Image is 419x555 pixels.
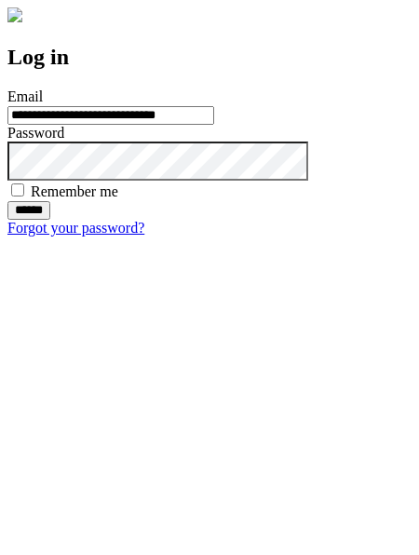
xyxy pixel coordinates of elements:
[7,220,144,236] a: Forgot your password?
[7,45,412,70] h2: Log in
[31,183,118,199] label: Remember me
[7,7,22,22] img: logo-4e3dc11c47720685a147b03b5a06dd966a58ff35d612b21f08c02c0306f2b779.png
[7,125,64,141] label: Password
[7,88,43,104] label: Email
